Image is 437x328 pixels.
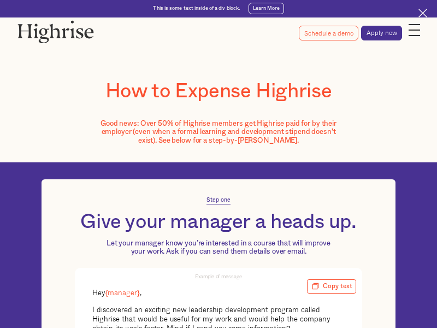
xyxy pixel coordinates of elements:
a: Schedule a demo [299,26,358,40]
a: Learn More [249,3,284,14]
a: Apply now [361,26,402,40]
strong: {manager} [105,287,140,298]
div: This is some text inside of a div block. [153,5,240,12]
h1: How to Expense Highrise [17,80,420,102]
img: Cross icon [418,9,427,17]
p: Let your manager know you’re interested in a course that will improve your work. Ask if you can s... [95,239,342,256]
p: Good news: Over 50% of Highrise members get Highrise paid for by their employer (even when a form... [95,120,342,145]
img: Highrise logo [17,20,94,43]
div: Step one [206,197,231,204]
h2: Give your manager a heads up. [80,210,356,234]
p: Hey , [92,288,345,297]
div: Copy text [323,282,352,291]
div: Example of message [92,273,345,279]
